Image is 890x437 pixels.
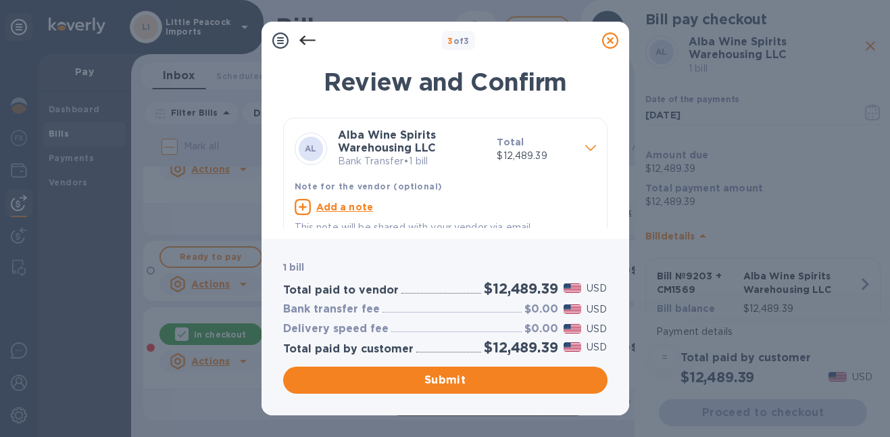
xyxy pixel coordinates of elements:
h2: $12,489.39 [484,339,558,356]
u: Add a note [316,202,374,212]
h3: Delivery speed fee [283,323,389,336]
h3: $0.00 [524,323,558,336]
b: Alba Wine Spirits Warehousing LLC [338,129,436,154]
h3: Total paid to vendor [283,284,399,297]
p: USD [587,281,607,296]
img: USD [564,304,582,314]
b: AL [305,143,317,154]
span: Submit [294,372,597,388]
b: Total [497,137,524,147]
p: USD [587,322,607,336]
img: USD [564,283,582,293]
h2: $12,489.39 [484,280,558,297]
div: ALAlba Wine Spirits Warehousing LLCBank Transfer•1 billTotal$12,489.39Note for the vendor (option... [295,129,596,235]
p: $12,489.39 [497,149,574,163]
p: USD [587,340,607,354]
b: 1 bill [283,262,305,273]
h3: Bank transfer fee [283,303,380,316]
img: USD [564,324,582,333]
span: 3 [447,36,453,46]
img: USD [564,342,582,352]
b: Note for the vendor (optional) [295,181,443,191]
button: Submit [283,367,608,394]
p: USD [587,302,607,317]
p: Bank Transfer • 1 bill [338,154,487,168]
h1: Review and Confirm [283,68,608,96]
h3: Total paid by customer [283,343,414,356]
b: of 3 [447,36,470,46]
h3: $0.00 [524,303,558,316]
p: This note will be shared with your vendor via email [295,221,596,235]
